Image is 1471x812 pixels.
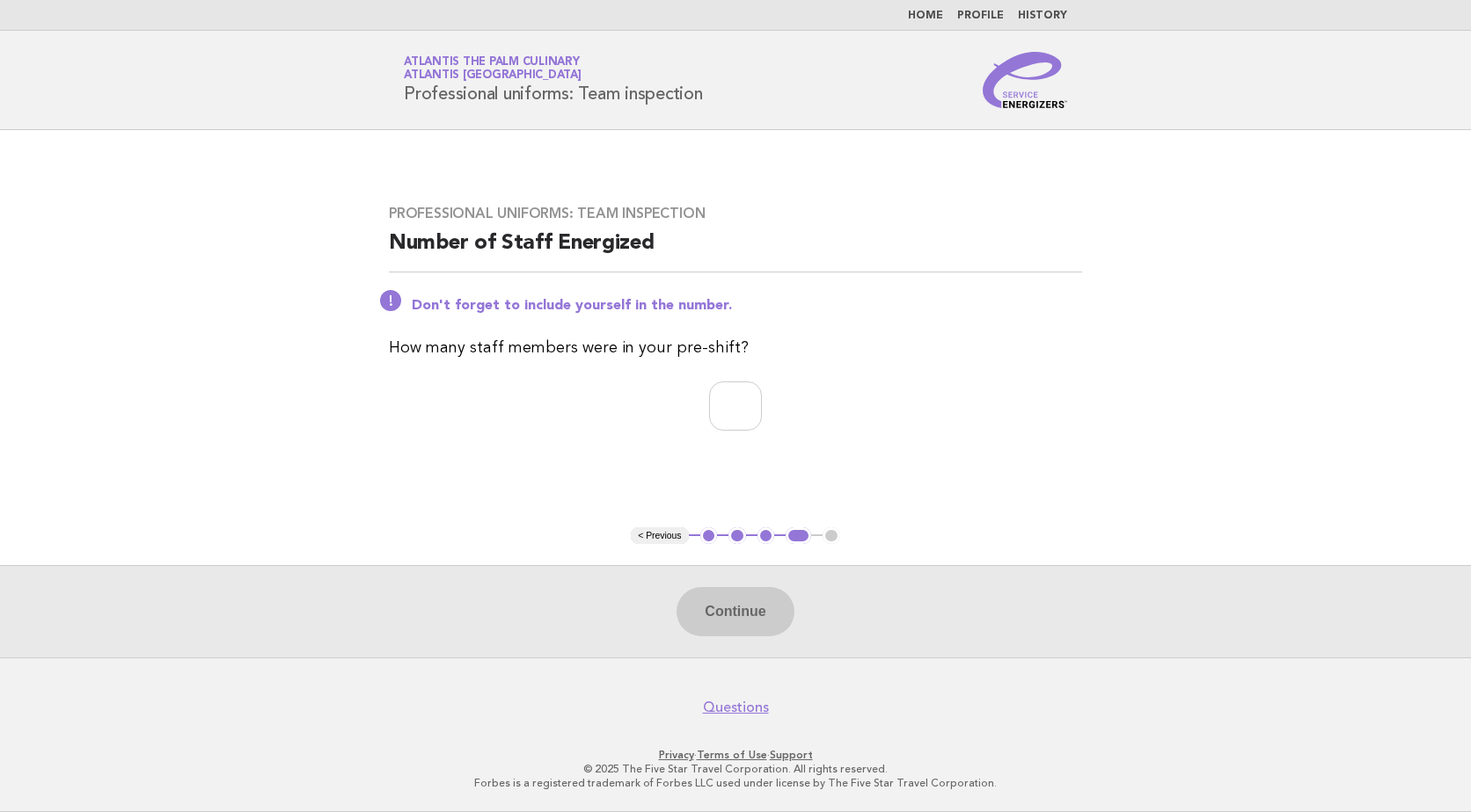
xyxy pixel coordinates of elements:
p: © 2025 The Five Star Travel Corporation. All rights reserved. [197,762,1274,776]
span: Atlantis [GEOGRAPHIC_DATA] [404,70,582,82]
a: Atlantis The Palm CulinaryAtlantis [GEOGRAPHIC_DATA] [404,56,582,81]
a: Terms of Use [697,749,767,761]
h3: Professional uniforms: Team inspection [389,205,1082,222]
button: 4 [786,527,811,545]
h2: Number of Staff Energized [389,229,1082,272]
a: Support [770,749,813,761]
a: Questions [703,699,769,716]
a: History [1018,11,1067,21]
button: < Previous [631,527,688,545]
p: How many staff members were in your pre-shift? [389,336,1082,360]
a: Home [908,11,943,21]
p: Forbes is a registered trademark of Forbes LLC used under license by The Five Star Travel Corpora... [197,776,1274,790]
a: Profile [957,11,1004,21]
button: 2 [728,527,746,545]
p: · · [197,748,1274,762]
a: Privacy [659,749,694,761]
button: 1 [700,527,718,545]
button: 3 [757,527,775,545]
img: Service Energizers [983,52,1067,108]
p: Don't forget to include yourself in the number. [412,297,1082,315]
h1: Professional uniforms: Team inspection [404,57,703,103]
